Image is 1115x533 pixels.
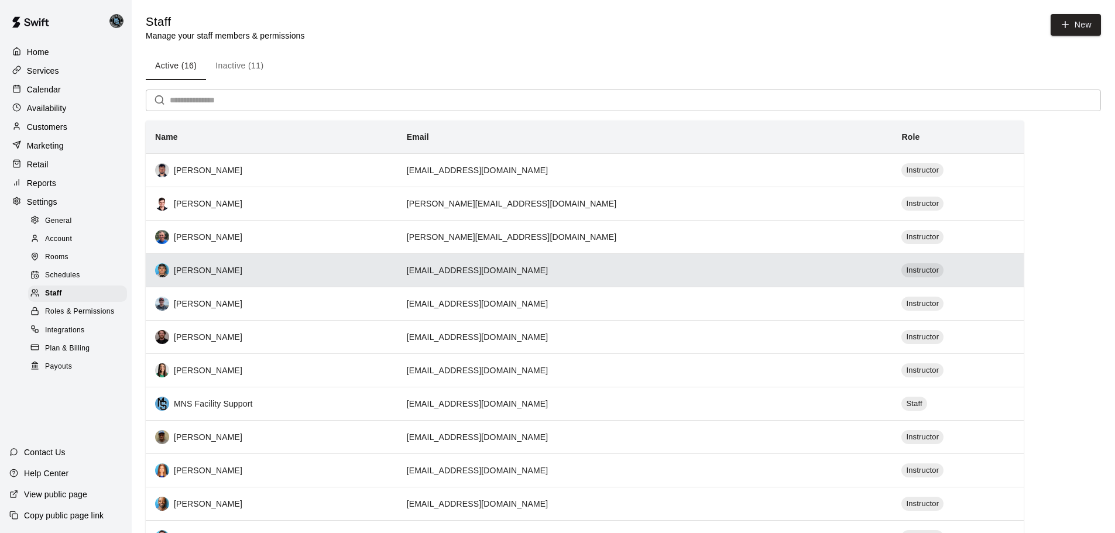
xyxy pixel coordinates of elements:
[9,43,122,61] a: Home
[28,267,132,285] a: Schedules
[155,163,169,177] img: 75411251-407a-4310-8e15-e6c41237ffb7%2F0d3b3e02-b816-4548-893e-86fc549dddaf_image-1755534590126
[45,233,72,245] span: Account
[28,212,132,230] a: General
[901,198,944,209] span: Instructor
[155,397,388,411] div: MNS Facility Support
[27,140,64,152] p: Marketing
[9,62,122,80] a: Services
[397,320,893,353] td: [EMAIL_ADDRESS][DOMAIN_NAME]
[901,332,944,343] span: Instructor
[397,487,893,520] td: [EMAIL_ADDRESS][DOMAIN_NAME]
[901,297,944,311] div: Instructor
[9,193,122,211] a: Settings
[9,99,122,117] div: Availability
[24,489,87,500] p: View public page
[27,121,67,133] p: Customers
[901,463,944,477] div: Instructor
[45,306,114,318] span: Roles & Permissions
[9,118,122,136] a: Customers
[901,298,944,310] span: Instructor
[397,387,893,420] td: [EMAIL_ADDRESS][DOMAIN_NAME]
[45,252,68,263] span: Rooms
[24,467,68,479] p: Help Center
[901,365,944,376] span: Instructor
[27,46,49,58] p: Home
[9,81,122,98] div: Calendar
[397,287,893,320] td: [EMAIL_ADDRESS][DOMAIN_NAME]
[28,230,132,248] a: Account
[27,159,49,170] p: Retail
[901,263,944,277] div: Instructor
[9,156,122,173] a: Retail
[901,265,944,276] span: Instructor
[28,357,132,376] a: Payouts
[155,330,169,344] img: 75411251-407a-4310-8e15-e6c41237ffb7%2Fd876b9bb-eef6-48d9-9856-0305c9e01bc0_image-1739382088197
[155,397,169,411] img: 75411251-407a-4310-8e15-e6c41237ffb7%2Fdcec8b58-f704-4f1f-be4c-6c0aff200b6e_MnS%2520-%2520Hat%252...
[407,132,429,142] b: Email
[28,304,127,320] div: Roles & Permissions
[146,30,305,42] p: Manage your staff members & permissions
[45,343,90,355] span: Plan & Billing
[155,430,169,444] img: 75411251-407a-4310-8e15-e6c41237ffb7%2F0a61ed3b-cee9-461a-8597-f1dd5d219f13_MnS%2520-%2520Mike%25...
[901,197,944,211] div: Instructor
[27,84,61,95] p: Calendar
[28,249,127,266] div: Rooms
[146,14,305,30] h5: Staff
[901,432,944,443] span: Instructor
[109,14,123,28] img: Danny Lake
[901,397,927,411] div: Staff
[155,497,388,511] div: [PERSON_NAME]
[155,132,178,142] b: Name
[45,288,62,300] span: Staff
[45,215,72,227] span: General
[901,132,920,142] b: Role
[397,453,893,487] td: [EMAIL_ADDRESS][DOMAIN_NAME]
[1051,14,1101,36] a: New
[45,325,85,336] span: Integrations
[28,213,127,229] div: General
[901,165,944,176] span: Instructor
[397,220,893,253] td: [PERSON_NAME][EMAIL_ADDRESS][DOMAIN_NAME]
[28,249,132,267] a: Rooms
[28,285,132,303] a: Staff
[901,163,944,177] div: Instructor
[901,497,944,511] div: Instructor
[9,137,122,154] a: Marketing
[155,430,388,444] div: [PERSON_NAME]
[155,197,169,211] img: 75411251-407a-4310-8e15-e6c41237ffb7%2F367d99cc-5a26-4019-84fb-e6fa481f21b9_image-1753808355802
[155,263,388,277] div: [PERSON_NAME]
[27,196,57,208] p: Settings
[155,197,388,211] div: [PERSON_NAME]
[155,263,169,277] img: 75411251-407a-4310-8e15-e6c41237ffb7%2F801f6b35-13b7-48b9-a8c9-cfef20d3ae45_image-1746579893922
[155,497,169,511] img: 75411251-407a-4310-8e15-e6c41237ffb7%2F6966a922-fcd6-4797-ad53-5d58f5f51fe5_Chie%2520Gunner_Heads...
[28,231,127,247] div: Account
[206,52,273,80] button: Inactive (11)
[397,253,893,287] td: [EMAIL_ADDRESS][DOMAIN_NAME]
[28,341,127,357] div: Plan & Billing
[107,9,132,33] div: Danny Lake
[27,177,56,189] p: Reports
[146,52,206,80] button: Active (16)
[901,363,944,377] div: Instructor
[901,330,944,344] div: Instructor
[45,361,72,373] span: Payouts
[9,174,122,192] a: Reports
[27,102,67,114] p: Availability
[155,463,388,477] div: [PERSON_NAME]
[155,230,169,244] img: 75411251-407a-4310-8e15-e6c41237ffb7%2Fac8c3bca-f540-465a-9e0b-7c895d97df59_image-1751415215363
[397,187,893,220] td: [PERSON_NAME][EMAIL_ADDRESS][DOMAIN_NAME]
[45,270,80,281] span: Schedules
[155,230,388,244] div: [PERSON_NAME]
[27,65,59,77] p: Services
[901,230,944,244] div: Instructor
[155,297,388,311] div: [PERSON_NAME]
[28,339,132,357] a: Plan & Billing
[24,510,104,521] p: Copy public page link
[28,322,127,339] div: Integrations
